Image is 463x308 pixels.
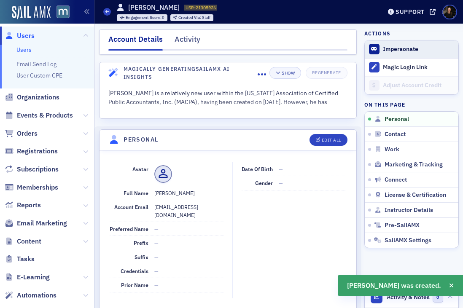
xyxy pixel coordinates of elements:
span: Prior Name [121,281,148,288]
span: Activity & Notes [387,293,430,302]
button: Show [269,67,301,79]
a: Tasks [5,254,35,264]
span: Suffix [135,254,148,260]
span: License & Certification [385,191,446,199]
img: SailAMX [12,6,51,19]
span: Full Name [124,190,148,196]
span: — [154,268,159,274]
span: Orders [17,129,38,138]
span: Instructor Details [385,206,433,214]
span: — [154,254,159,260]
dd: [EMAIL_ADDRESS][DOMAIN_NAME] [154,200,223,222]
a: Email Send Log [16,60,57,68]
span: Organizations [17,93,59,102]
button: Edit All [310,134,347,146]
span: Marketing & Tracking [385,161,443,169]
span: Prefix [134,239,148,246]
span: Contact [385,131,406,138]
span: Subscriptions [17,165,59,174]
span: 0 [433,292,443,303]
span: Pre-SailAMX [385,222,420,229]
span: Users [17,31,35,40]
h4: Personal [124,135,158,144]
a: Content [5,237,41,246]
span: Work [385,146,399,153]
span: Preferred Name [110,225,148,232]
span: Credentials [121,268,148,274]
h1: [PERSON_NAME] [128,3,180,12]
a: User Custom CPE [16,72,62,79]
span: Connect [385,176,407,184]
div: Edit All [322,138,341,142]
button: Regenerate [306,67,347,79]
span: Engagement Score : [126,15,162,20]
span: Created Via : [178,15,202,20]
div: 0 [126,16,165,20]
span: — [279,166,283,172]
span: [PERSON_NAME] was created. [347,281,441,291]
a: Email Marketing [5,219,67,228]
div: Account Details [108,34,163,51]
span: Registrations [17,147,58,156]
div: Adjust Account Credit [383,82,454,89]
a: Organizations [5,93,59,102]
button: Magic Login Link [365,58,458,76]
div: Activity [175,34,200,49]
span: — [279,179,283,186]
a: Users [16,46,32,54]
a: Events & Products [5,111,73,120]
div: Support [396,8,425,16]
span: Personal [385,115,409,123]
span: — [154,281,159,288]
div: Engagement Score: 0 [117,14,168,21]
span: Avatar [132,166,148,172]
span: Events & Products [17,111,73,120]
h4: On this page [364,101,459,108]
span: USR-21305926 [186,5,216,11]
a: Automations [5,291,57,300]
span: Reports [17,201,41,210]
button: Impersonate [383,46,418,53]
a: Users [5,31,35,40]
span: — [154,225,159,232]
div: Created Via: Staff [170,14,213,21]
h4: Actions [364,29,390,37]
span: SailAMX Settings [385,237,431,244]
span: E-Learning [17,273,50,282]
span: Date of Birth [242,166,273,172]
div: Magic Login Link [383,64,454,71]
a: Orders [5,129,38,138]
div: Staff [178,16,210,20]
span: Gender [255,179,273,186]
span: Automations [17,291,57,300]
h4: Magically Generating SailAMX AI Insights [124,65,258,80]
div: Show [282,71,295,75]
span: Tasks [17,254,35,264]
a: Reports [5,201,41,210]
span: Email Marketing [17,219,67,228]
span: Content [17,237,41,246]
a: Memberships [5,183,58,192]
a: Adjust Account Credit [365,76,458,94]
span: Memberships [17,183,58,192]
a: View Homepage [51,5,70,20]
span: Profile [442,5,457,19]
a: Registrations [5,147,58,156]
span: Account Email [114,204,148,210]
span: — [154,239,159,246]
a: E-Learning [5,273,50,282]
dd: [PERSON_NAME] [154,186,223,200]
img: SailAMX [57,5,70,19]
a: Subscriptions [5,165,59,174]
